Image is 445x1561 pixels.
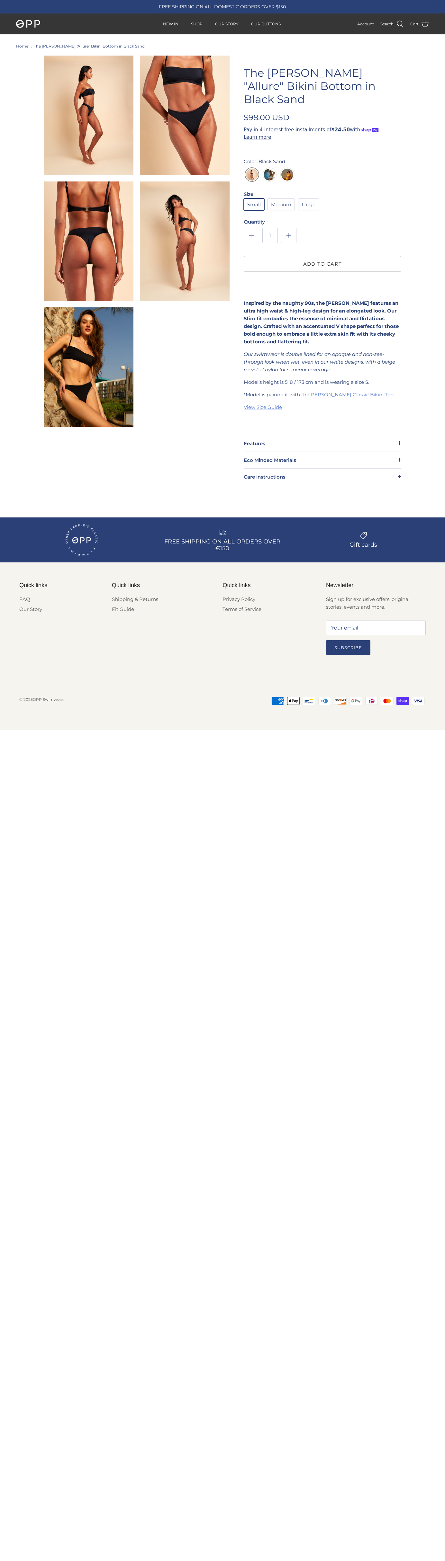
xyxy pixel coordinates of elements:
[96,14,348,34] div: Primary
[279,167,295,183] a: Golden Hour
[157,14,184,34] a: NEW IN
[209,14,244,34] a: OUR STORY
[244,218,401,225] label: Quantity
[19,697,64,702] span: © 2025 .
[244,191,253,198] legend: Size
[326,621,426,636] input: Email
[105,582,165,658] div: Secondary
[131,4,315,10] div: FREE SHIPPING ON ALL DOMESTIC ORDERS OVER $150
[185,14,208,34] a: SHOP
[112,582,158,589] div: Quick links
[410,20,429,28] a: Cart
[244,452,401,468] summary: Eco Minded Materials
[271,202,291,207] span: Medium
[112,596,158,602] a: Shipping & Returns
[326,595,426,611] p: Sign up for exclusive offers, original stories, events and more.
[222,606,261,612] a: Terms of Service
[244,351,395,373] span: Our swimwear is double lined for an opaque and non-see-through look when wet, even in our white d...
[244,256,401,271] button: Add to cart
[245,14,286,34] a: OUR BUTTONS
[19,582,47,589] div: Quick links
[222,596,255,602] a: Privacy Policy
[380,21,394,27] span: Search
[281,228,296,243] a: Increase quantity
[244,469,401,485] summary: Care instructions
[244,66,401,106] h1: The [PERSON_NAME] "Allure" Bikini Bottom in Black Sand
[157,538,288,552] div: FREE SHIPPING ON ALL ORDERS OVER €150
[16,44,28,49] a: Home
[13,582,54,658] div: Secondary
[357,21,374,27] a: Account
[244,392,309,398] span: *Model is pairing it with the
[262,228,278,243] input: Quantity
[244,379,369,385] span: Model’s height is 5 '8 / 173 cm and is wearing a size S.
[19,606,42,612] a: Our Story
[247,202,261,207] span: Small
[216,582,268,658] div: Secondary
[33,697,63,702] a: OPP Swimwear
[410,21,419,27] span: Cart
[112,606,134,612] a: Fit Guide
[140,307,230,427] video: The Alexis "Allure" Bikini Bottom in Black Sand
[309,392,394,398] a: [PERSON_NAME] Classic Bikini Top
[244,435,401,452] summary: Features
[281,169,293,184] img: Golden Hour
[302,202,315,207] span: Large
[244,228,259,243] a: Decrease quantity
[16,20,40,28] img: OPP Swimwear
[264,169,276,184] img: Cloud Nine
[19,596,30,602] a: FAQ
[246,169,258,184] img: Black Sand
[261,167,278,183] a: Cloud Nine
[380,20,404,28] a: Search
[244,404,282,410] a: View Size Guide
[244,167,260,183] a: Black Sand
[326,640,370,655] button: Subscribe
[34,44,145,49] a: The [PERSON_NAME] "Allure" Bikini Bottom in Black Sand
[16,44,429,49] nav: Breadcrumbs
[244,113,289,122] span: $98.00 USD
[350,542,377,549] div: Gift cards
[244,300,399,345] b: Inspired by the naughty 90s, the [PERSON_NAME] features an ultra high waist & high-leg design for...
[244,158,401,165] div: Color: Black Sand
[326,582,426,589] div: Newsletter
[222,582,261,589] div: Quick links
